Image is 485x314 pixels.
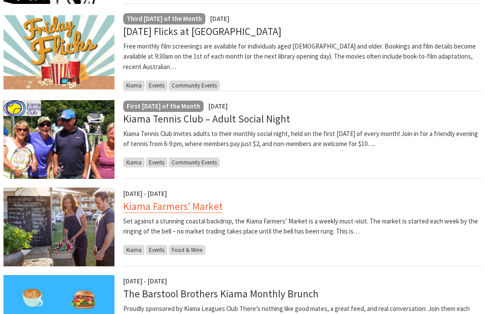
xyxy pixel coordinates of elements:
a: [DATE] Flicks at [GEOGRAPHIC_DATA] [123,25,281,38]
a: Kiama Farmers’ Market [123,200,223,213]
span: Events [146,245,167,255]
span: Kiama [123,157,145,167]
span: [DATE] [210,14,229,23]
img: Kiama-Farmers-Market-Credit-DNSW [3,188,114,266]
span: Community Events [169,157,220,167]
span: [DATE] - [DATE] [123,277,167,285]
p: Kiama Tennis Club invites adults to their monthly social night, held on the first [DATE] of every... [123,129,482,150]
span: Events [146,157,167,167]
span: Kiama [123,80,145,91]
p: Third [DATE] of the Month [127,14,202,24]
span: [DATE] [208,102,228,110]
a: The Barstool Brothers Kiama Monthly Brunch [123,287,319,300]
a: Kiama Tennis Club – Adult Social Night [123,112,290,125]
span: Community Events [169,80,220,91]
span: Events [146,80,167,91]
span: Kiama [123,245,145,255]
p: Free monthly film screenings are available for individuals aged [DEMOGRAPHIC_DATA] and older. Boo... [123,41,482,72]
p: Set against a stunning coastal backdrop, the Kiama Farmers’ Market is a weekly must-visit. The ma... [123,216,482,237]
span: Food & Wine [169,245,205,255]
p: First [DATE] of the Month [127,101,200,112]
span: [DATE] - [DATE] [123,189,167,198]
